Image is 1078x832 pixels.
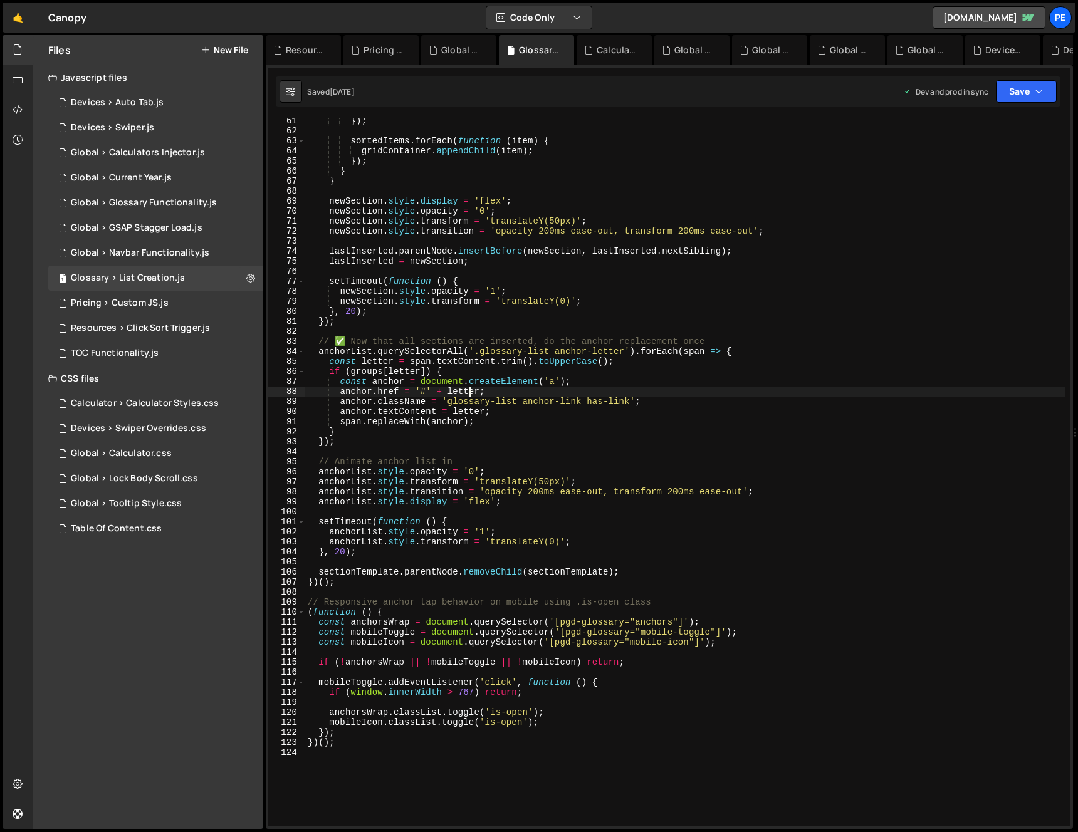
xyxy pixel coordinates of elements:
[330,86,355,97] div: [DATE]
[441,44,481,56] div: Global > Calculators Injector.js
[268,727,305,737] div: 122
[268,447,305,457] div: 94
[268,146,305,156] div: 64
[268,577,305,587] div: 107
[268,136,305,146] div: 63
[268,286,305,296] div: 78
[1049,6,1072,29] a: Pe
[48,190,263,216] div: 9980/34791.js
[486,6,592,29] button: Code Only
[908,44,948,56] div: Global > Glossary Functionality.js
[268,497,305,507] div: 99
[268,126,305,136] div: 62
[268,176,305,186] div: 67
[48,316,263,341] div: 9980/44346.js
[268,747,305,757] div: 124
[268,627,305,637] div: 112
[268,527,305,537] div: 102
[268,276,305,286] div: 77
[48,341,263,366] div: 9980/35458.js
[48,516,263,541] div: 9980/35465.css
[268,256,305,266] div: 75
[48,291,263,316] div: 9980/40969.js
[268,697,305,707] div: 119
[268,437,305,447] div: 93
[48,266,263,291] div: 9980/36449.js
[71,323,210,334] div: Resources > Click Sort Trigger.js
[71,398,219,409] div: Calculator > Calculator Styles.css
[268,246,305,256] div: 74
[268,717,305,727] div: 121
[268,737,305,747] div: 123
[71,147,205,159] div: Global > Calculators Injector.js
[268,507,305,517] div: 100
[268,707,305,717] div: 120
[48,416,263,441] div: 9980/29956.css
[996,80,1057,103] button: Save
[268,587,305,597] div: 108
[71,473,198,484] div: Global > Lock Body Scroll.css
[268,667,305,677] div: 116
[268,567,305,577] div: 106
[268,116,305,126] div: 61
[933,6,1045,29] a: [DOMAIN_NAME]
[3,3,33,33] a: 🤙
[268,477,305,487] div: 97
[268,517,305,527] div: 101
[268,296,305,306] div: 79
[71,298,169,309] div: Pricing > Custom JS.js
[268,427,305,437] div: 92
[48,140,263,165] div: 9980/39018.js
[268,617,305,627] div: 111
[674,44,714,56] div: Global > Lock Body Scroll.css
[268,336,305,346] div: 83
[71,448,172,459] div: Global > Calculator.css
[48,241,263,266] div: 9980/31760.js
[985,44,1025,56] div: Devices > Swiper.js
[268,236,305,246] div: 73
[286,44,326,56] div: Resources > Click Sort Trigger.js
[268,607,305,617] div: 110
[48,441,263,466] div: 9980/29990.css
[71,97,164,108] div: Devices > Auto Tab.js
[48,115,263,140] div: 9980/29955.js
[268,407,305,417] div: 90
[33,65,263,90] div: Javascript files
[71,423,206,434] div: Devices > Swiper Overrides.css
[48,90,263,115] div: 9980/31959.js
[268,226,305,236] div: 72
[268,657,305,667] div: 115
[268,346,305,356] div: 84
[903,86,988,97] div: Dev and prod in sync
[268,266,305,276] div: 76
[33,366,263,391] div: CSS files
[268,367,305,377] div: 86
[268,687,305,697] div: 118
[268,156,305,166] div: 65
[268,537,305,547] div: 103
[71,222,202,234] div: Global > GSAP Stagger Load.js
[268,196,305,206] div: 69
[201,45,248,55] button: New File
[268,387,305,397] div: 88
[268,306,305,316] div: 80
[48,165,263,190] div: 9980/28447.js
[71,273,185,284] div: Glossary > List Creation.js
[48,391,263,416] div: 9980/38774.css
[71,122,154,133] div: Devices > Swiper.js
[268,166,305,176] div: 66
[268,206,305,216] div: 70
[268,637,305,647] div: 113
[752,44,792,56] div: Global > Navbar Functionality.js
[268,647,305,657] div: 114
[268,356,305,367] div: 85
[268,677,305,687] div: 117
[597,44,637,56] div: Calculator > Calculator Styles.css
[71,197,217,209] div: Global > Glossary Functionality.js
[48,43,71,57] h2: Files
[519,44,559,56] div: Glossary > List Creation.js
[268,216,305,226] div: 71
[268,417,305,427] div: 91
[48,216,263,241] div: 9980/29984.js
